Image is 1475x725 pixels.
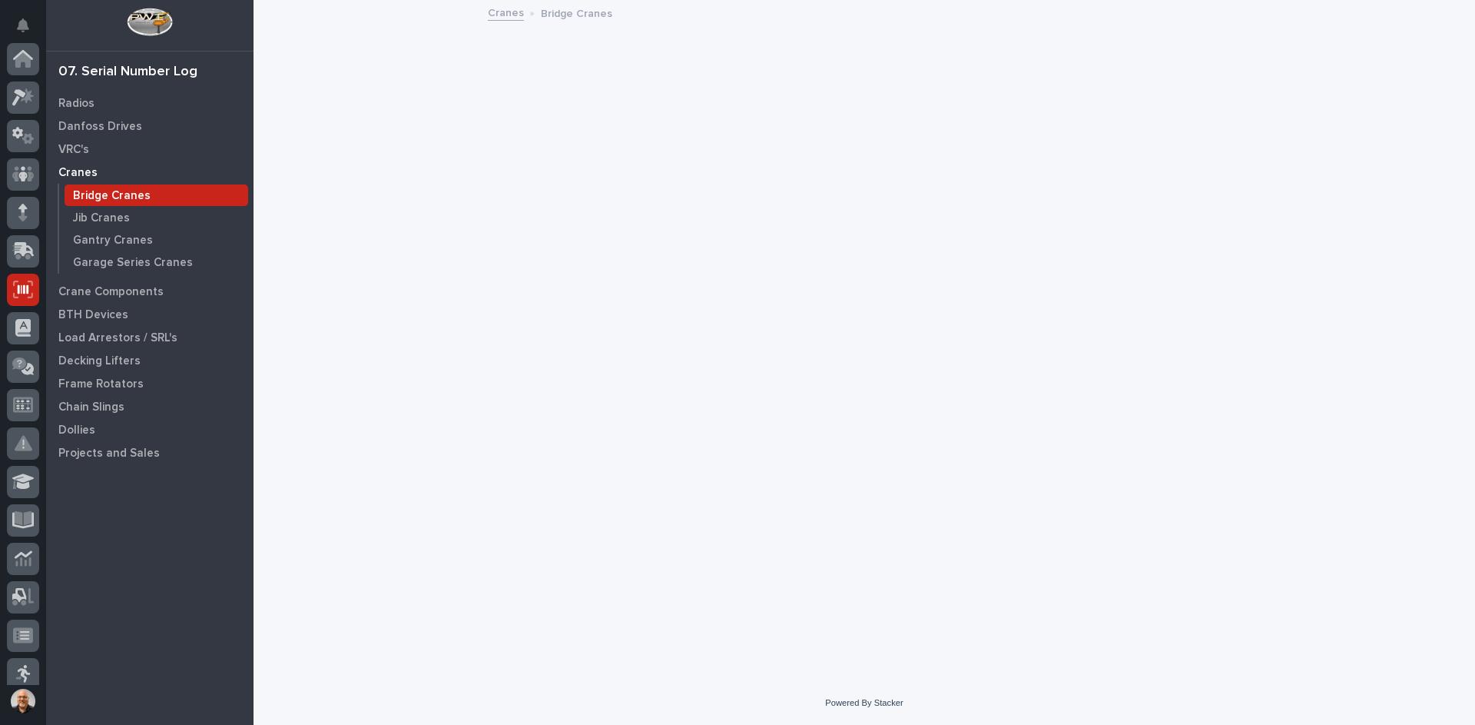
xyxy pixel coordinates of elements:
button: users-avatar [7,685,39,717]
p: BTH Devices [58,308,128,322]
p: Garage Series Cranes [73,256,193,270]
a: Radios [46,91,254,115]
p: Bridge Cranes [73,189,151,203]
p: Chain Slings [58,401,124,414]
img: Workspace Logo [127,8,172,36]
a: Decking Lifters [46,349,254,372]
a: Danfoss Drives [46,115,254,138]
a: Load Arrestors / SRL's [46,326,254,349]
p: Danfoss Drives [58,120,142,134]
a: Chain Slings [46,395,254,418]
a: Jib Cranes [59,207,254,228]
button: Notifications [7,9,39,42]
div: 07. Serial Number Log [58,64,197,81]
p: VRC's [58,143,89,157]
a: Cranes [488,3,524,21]
a: BTH Devices [46,303,254,326]
p: Gantry Cranes [73,234,153,248]
p: Dollies [58,424,95,437]
p: Frame Rotators [58,377,144,391]
a: Bridge Cranes [59,185,254,206]
p: Cranes [58,166,98,180]
a: Garage Series Cranes [59,251,254,273]
p: Load Arrestors / SRL's [58,331,177,345]
p: Radios [58,97,94,111]
a: Cranes [46,161,254,184]
p: Jib Cranes [73,211,130,225]
div: Notifications [19,18,39,43]
a: VRC's [46,138,254,161]
a: Frame Rotators [46,372,254,395]
a: Powered By Stacker [825,698,903,707]
p: Decking Lifters [58,354,141,368]
a: Gantry Cranes [59,229,254,251]
p: Projects and Sales [58,447,160,461]
p: Crane Components [58,285,164,299]
p: Bridge Cranes [541,4,612,21]
a: Dollies [46,418,254,441]
a: Crane Components [46,280,254,303]
a: Projects and Sales [46,441,254,464]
